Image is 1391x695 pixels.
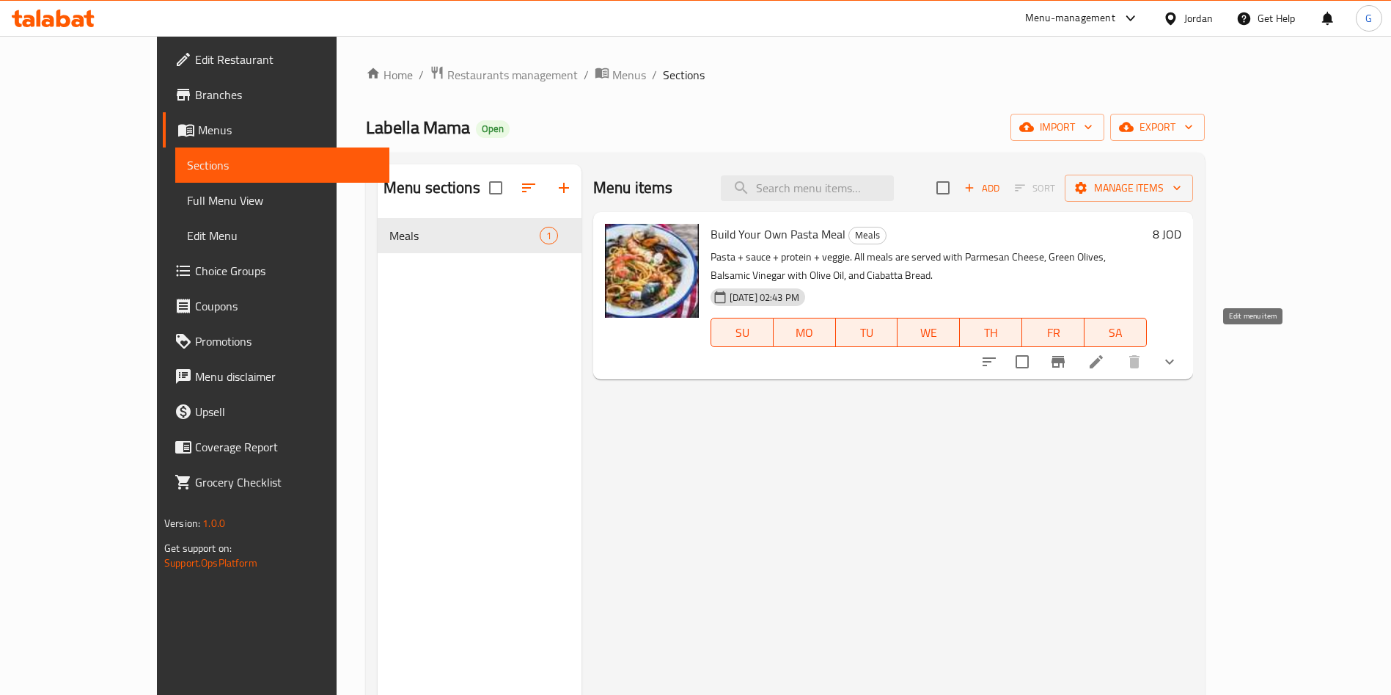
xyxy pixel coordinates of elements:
a: Menus [595,65,646,84]
button: import [1010,114,1104,141]
span: Coverage Report [195,438,378,456]
h6: 8 JOD [1153,224,1181,244]
span: Promotions [195,332,378,350]
span: Sections [663,66,705,84]
a: Upsell [163,394,389,429]
span: Branches [195,86,378,103]
span: Sort sections [511,170,546,205]
span: Restaurants management [447,66,578,84]
span: Add item [958,177,1005,200]
a: Coupons [163,288,389,324]
button: TU [836,318,898,347]
button: Branch-specific-item [1041,344,1076,379]
a: Menu disclaimer [163,359,389,394]
span: [DATE] 02:43 PM [724,291,805,305]
div: items [540,227,558,244]
nav: Menu sections [378,212,581,259]
a: Edit Menu [175,218,389,253]
span: Full Menu View [187,192,378,209]
a: Menus [163,112,389,148]
span: Build Your Own Pasta Meal [711,223,845,245]
span: TU [842,322,892,343]
span: Menus [198,121,378,139]
a: Grocery Checklist [163,465,389,500]
img: Build Your Own Pasta Meal [605,224,699,318]
a: Edit Restaurant [163,42,389,77]
nav: breadcrumb [366,65,1205,84]
span: MO [779,322,830,343]
button: WE [898,318,960,347]
li: / [652,66,657,84]
span: import [1022,118,1093,137]
button: FR [1022,318,1084,347]
h2: Menu items [593,177,673,199]
p: Pasta + sauce + protein + veggie. All meals are served with Parmesan Cheese, Green Olives, Balsam... [711,248,1147,285]
div: Meals [848,227,887,244]
span: Upsell [195,403,378,421]
button: Add section [546,170,581,205]
button: export [1110,114,1205,141]
span: Open [476,123,510,135]
span: 1.0.0 [202,514,225,533]
button: TH [960,318,1022,347]
span: FR [1028,322,1079,343]
span: Menus [612,66,646,84]
h2: Menu sections [383,177,480,199]
span: Sections [187,156,378,174]
span: Labella Mama [366,111,470,144]
span: SA [1090,322,1141,343]
span: Coupons [195,297,378,315]
a: Choice Groups [163,253,389,288]
a: Full Menu View [175,183,389,218]
a: Restaurants management [430,65,578,84]
div: Open [476,120,510,138]
a: Branches [163,77,389,112]
a: Promotions [163,324,389,359]
a: Home [366,66,413,84]
button: SA [1084,318,1147,347]
span: Choice Groups [195,262,378,280]
div: Meals1 [378,218,581,253]
span: Select section first [1005,177,1065,200]
span: Get support on: [164,539,232,558]
span: SU [717,322,768,343]
span: Select all sections [480,172,511,203]
span: Manage items [1076,179,1181,197]
span: Add [962,180,1002,197]
span: Select section [928,172,958,203]
span: Meals [389,227,540,244]
span: Menu disclaimer [195,368,378,385]
button: show more [1152,344,1187,379]
svg: Show Choices [1161,353,1178,371]
button: delete [1117,344,1152,379]
a: Sections [175,148,389,183]
a: Coverage Report [163,429,389,465]
li: / [419,66,424,84]
button: MO [774,318,836,347]
div: Jordan [1184,10,1213,26]
span: Version: [164,514,200,533]
span: Edit Menu [187,227,378,244]
span: WE [903,322,954,343]
span: TH [966,322,1016,343]
button: Manage items [1065,175,1193,202]
span: export [1122,118,1193,137]
a: Support.OpsPlatform [164,553,257,572]
span: Grocery Checklist [195,473,378,491]
button: SU [711,318,774,347]
div: Menu-management [1025,10,1115,27]
span: 1 [540,229,557,243]
span: Meals [849,227,886,244]
button: Add [958,177,1005,200]
span: G [1365,10,1372,26]
li: / [584,66,589,84]
input: search [721,175,894,201]
button: sort-choices [972,344,1007,379]
span: Edit Restaurant [195,51,378,68]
